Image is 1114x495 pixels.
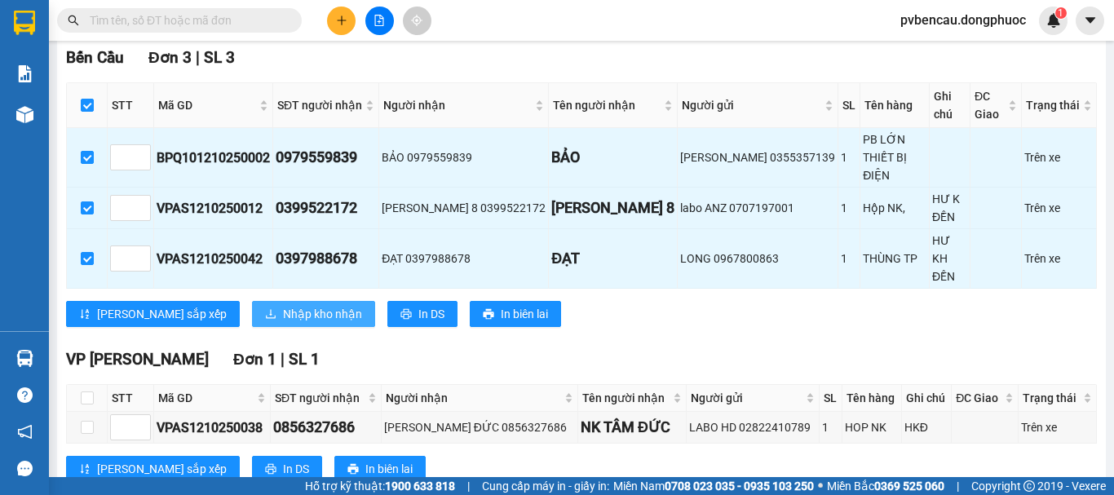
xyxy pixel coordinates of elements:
span: download [265,308,276,321]
span: Tên người nhận [582,389,670,407]
span: search [68,15,79,26]
span: In DS [418,305,444,323]
div: HƯ KH ĐỀN [932,232,967,285]
span: aim [411,15,422,26]
div: 1 [841,199,857,217]
div: LABO HD 02822410789 [689,418,816,436]
span: Mã GD [158,96,256,114]
button: aim [403,7,431,35]
span: copyright [1023,480,1035,492]
span: SĐT người nhận [277,96,362,114]
span: Nhập kho nhận [283,305,362,323]
td: VPAS1210250012 [154,188,273,229]
td: NK TÂM ĐỨC [578,412,687,444]
td: VPAS1210250038 [154,412,271,444]
span: In DS [283,460,309,478]
span: Tên người nhận [553,96,661,114]
span: Người gửi [682,96,821,114]
div: Hộp NK, [863,199,926,217]
td: 0979559839 [273,128,379,188]
img: warehouse-icon [16,106,33,123]
span: In biên lai [501,305,548,323]
td: VPAS1210250042 [154,229,273,289]
span: Đơn 3 [148,48,192,67]
span: printer [483,308,494,321]
div: HOP NK [845,418,899,436]
strong: ĐỒNG PHƯỚC [129,9,223,23]
div: 0399522172 [276,197,376,219]
div: [PERSON_NAME] ĐỨC 0856327686 [384,418,575,436]
div: 0397988678 [276,247,376,270]
div: HKĐ [904,418,949,436]
div: 1 [841,250,857,267]
div: THÙNG TP [863,250,926,267]
th: Tên hàng [842,385,902,412]
span: VPBC1210250004 [82,104,172,116]
span: Cung cấp máy in - giấy in: [482,477,609,495]
sup: 1 [1055,7,1067,19]
div: 0979559839 [276,146,376,169]
div: VPAS1210250042 [157,249,270,269]
div: ĐẠT [551,247,674,270]
th: Tên hàng [860,83,930,128]
div: 1 [841,148,857,166]
td: ĐĂNG KHOA 8 [549,188,678,229]
div: 1 [822,418,839,436]
img: logo [6,10,78,82]
td: ĐẠT [549,229,678,289]
span: [PERSON_NAME]: [5,105,172,115]
div: [PERSON_NAME] 8 0399522172 [382,199,546,217]
div: LONG 0967800863 [680,250,835,267]
span: Miền Bắc [827,477,944,495]
span: question-circle [17,387,33,403]
td: 0856327686 [271,412,382,444]
div: Trên xe [1024,148,1094,166]
button: plus [327,7,356,35]
span: message [17,461,33,476]
span: notification [17,424,33,440]
div: Trên xe [1024,199,1094,217]
span: Trạng thái [1026,96,1080,114]
span: caret-down [1083,13,1098,28]
th: STT [108,83,154,128]
span: | [467,477,470,495]
div: Trên xe [1024,250,1094,267]
span: Bến xe [GEOGRAPHIC_DATA] [129,26,219,46]
th: SL [838,83,860,128]
th: Ghi chú [902,385,953,412]
button: sort-ascending[PERSON_NAME] sắp xếp [66,456,240,482]
span: ĐC Giao [956,389,1001,407]
span: Người gửi [691,389,802,407]
span: [PERSON_NAME] sắp xếp [97,305,227,323]
strong: 1900 633 818 [385,480,455,493]
span: ĐC Giao [975,87,1005,123]
span: Trạng thái [1023,389,1080,407]
img: warehouse-icon [16,350,33,367]
span: Bến Cầu [66,48,124,67]
span: SL 1 [289,350,320,369]
div: BẢO 0979559839 [382,148,546,166]
button: caret-down [1076,7,1104,35]
button: downloadNhập kho nhận [252,301,375,327]
img: icon-new-feature [1046,13,1061,28]
span: ⚪️ [818,483,823,489]
span: printer [265,463,276,476]
td: BPQ101210250002 [154,128,273,188]
span: SL 3 [204,48,235,67]
img: logo-vxr [14,11,35,35]
button: file-add [365,7,394,35]
img: solution-icon [16,65,33,82]
span: | [281,350,285,369]
span: | [957,477,959,495]
span: printer [347,463,359,476]
span: | [196,48,200,67]
span: plus [336,15,347,26]
button: printerIn DS [387,301,458,327]
div: HƯ K ĐỀN [932,190,967,226]
div: [PERSON_NAME] 8 [551,197,674,219]
strong: 0708 023 035 - 0935 103 250 [665,480,814,493]
button: printerIn biên lai [470,301,561,327]
button: printerIn biên lai [334,456,426,482]
span: sort-ascending [79,308,91,321]
input: Tìm tên, số ĐT hoặc mã đơn [90,11,282,29]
